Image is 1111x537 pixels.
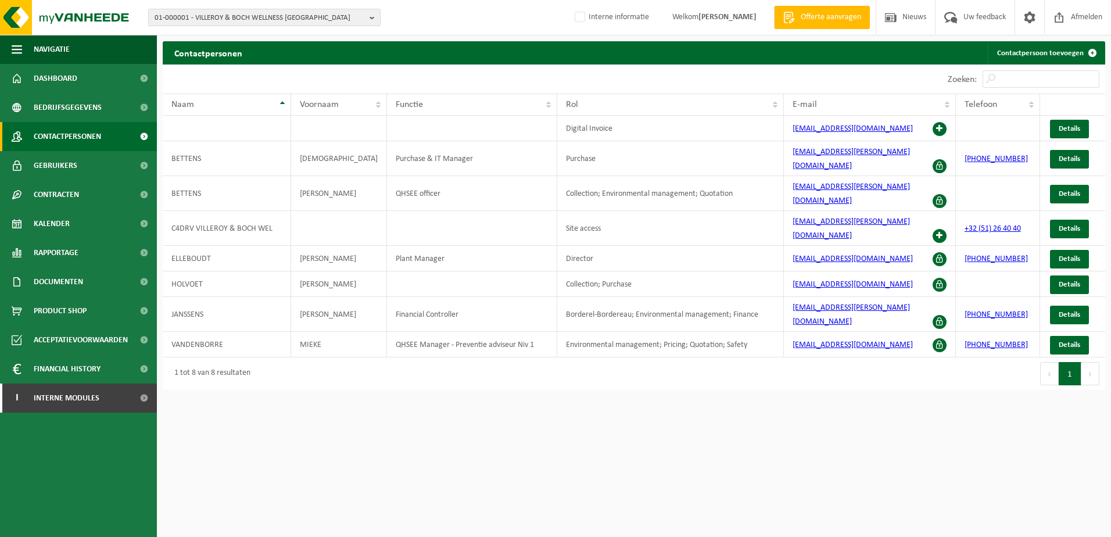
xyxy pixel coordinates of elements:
[774,6,870,29] a: Offerte aanvragen
[291,141,387,176] td: [DEMOGRAPHIC_DATA]
[798,12,864,23] span: Offerte aanvragen
[34,384,99,413] span: Interne modules
[1059,125,1080,133] span: Details
[988,41,1104,65] a: Contactpersoon toevoegen
[387,176,557,211] td: QHSEE officer
[34,355,101,384] span: Financial History
[1040,362,1059,385] button: Previous
[163,271,291,297] td: HOLVOET
[1059,281,1080,288] span: Details
[793,182,910,205] a: [EMAIL_ADDRESS][PERSON_NAME][DOMAIN_NAME]
[291,246,387,271] td: [PERSON_NAME]
[793,255,913,263] a: [EMAIL_ADDRESS][DOMAIN_NAME]
[557,297,784,332] td: Borderel-Bordereau; Environmental management; Finance
[793,148,910,170] a: [EMAIL_ADDRESS][PERSON_NAME][DOMAIN_NAME]
[1050,275,1089,294] a: Details
[557,246,784,271] td: Director
[171,100,194,109] span: Naam
[300,100,339,109] span: Voornaam
[163,176,291,211] td: BETTENS
[557,332,784,357] td: Environmental management; Pricing; Quotation; Safety
[34,238,78,267] span: Rapportage
[1059,225,1080,232] span: Details
[12,384,22,413] span: I
[557,116,784,141] td: Digital Invoice
[387,246,557,271] td: Plant Manager
[291,297,387,332] td: [PERSON_NAME]
[557,211,784,246] td: Site access
[34,64,77,93] span: Dashboard
[793,217,910,240] a: [EMAIL_ADDRESS][PERSON_NAME][DOMAIN_NAME]
[34,209,70,238] span: Kalender
[965,341,1028,349] a: [PHONE_NUMBER]
[1059,311,1080,318] span: Details
[169,363,250,384] div: 1 tot 8 van 8 resultaten
[291,271,387,297] td: [PERSON_NAME]
[793,303,910,326] a: [EMAIL_ADDRESS][PERSON_NAME][DOMAIN_NAME]
[572,9,649,26] label: Interne informatie
[34,122,101,151] span: Contactpersonen
[948,75,977,84] label: Zoeken:
[1050,120,1089,138] a: Details
[34,180,79,209] span: Contracten
[698,13,757,22] strong: [PERSON_NAME]
[291,332,387,357] td: MIEKE
[1050,306,1089,324] a: Details
[1059,155,1080,163] span: Details
[163,211,291,246] td: C4DRV VILLEROY & BOCH WEL
[793,280,913,289] a: [EMAIL_ADDRESS][DOMAIN_NAME]
[155,9,365,27] span: 01-000001 - VILLEROY & BOCH WELLNESS [GEOGRAPHIC_DATA]
[557,141,784,176] td: Purchase
[291,176,387,211] td: [PERSON_NAME]
[965,224,1021,233] a: +32 (51) 26 40 40
[1050,185,1089,203] a: Details
[1059,341,1080,349] span: Details
[34,35,70,64] span: Navigatie
[557,271,784,297] td: Collection; Purchase
[1059,255,1080,263] span: Details
[34,151,77,180] span: Gebruikers
[34,325,128,355] span: Acceptatievoorwaarden
[793,124,913,133] a: [EMAIL_ADDRESS][DOMAIN_NAME]
[34,267,83,296] span: Documenten
[163,41,254,64] h2: Contactpersonen
[1059,190,1080,198] span: Details
[1050,150,1089,169] a: Details
[396,100,423,109] span: Functie
[1050,250,1089,268] a: Details
[1059,362,1081,385] button: 1
[34,296,87,325] span: Product Shop
[965,310,1028,319] a: [PHONE_NUMBER]
[387,332,557,357] td: QHSEE Manager - Preventie adviseur Niv 1
[163,141,291,176] td: BETTENS
[34,93,102,122] span: Bedrijfsgegevens
[965,155,1028,163] a: [PHONE_NUMBER]
[965,255,1028,263] a: [PHONE_NUMBER]
[793,341,913,349] a: [EMAIL_ADDRESS][DOMAIN_NAME]
[163,297,291,332] td: JANSSENS
[1081,362,1099,385] button: Next
[163,246,291,271] td: ELLEBOUDT
[793,100,817,109] span: E-mail
[387,141,557,176] td: Purchase & IT Manager
[566,100,578,109] span: Rol
[1050,220,1089,238] a: Details
[163,332,291,357] td: VANDENBORRE
[1050,336,1089,355] a: Details
[965,100,997,109] span: Telefoon
[557,176,784,211] td: Collection; Environmental management; Quotation
[148,9,381,26] button: 01-000001 - VILLEROY & BOCH WELLNESS [GEOGRAPHIC_DATA]
[387,297,557,332] td: Financial Controller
